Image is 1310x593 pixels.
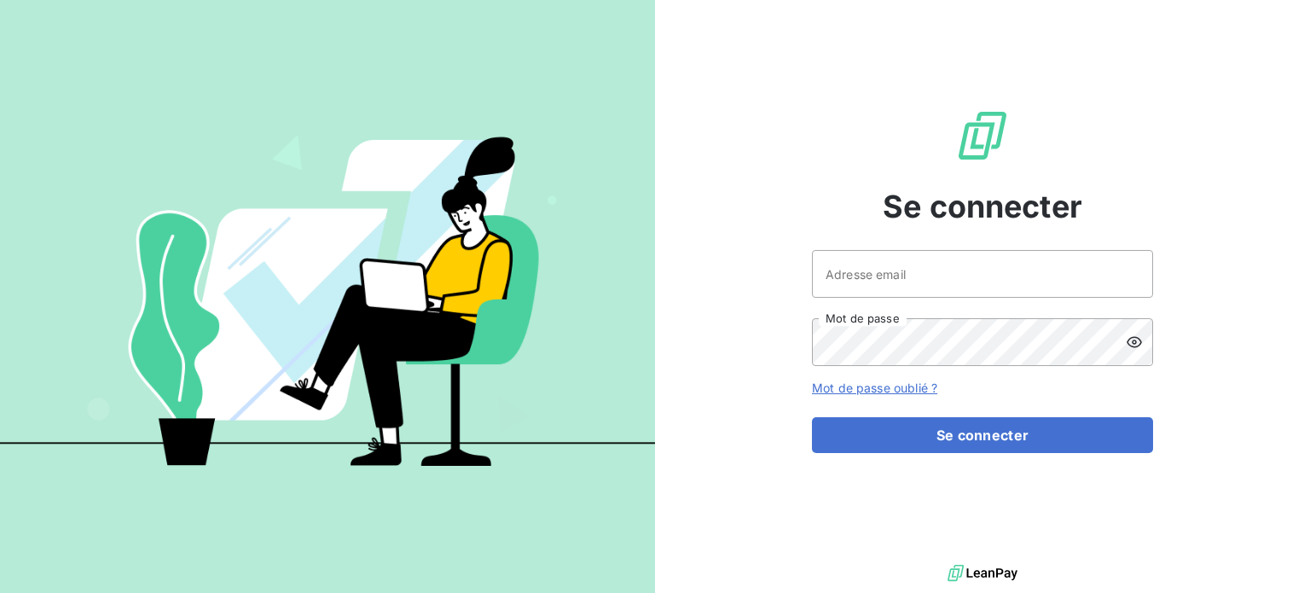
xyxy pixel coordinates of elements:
[883,183,1082,230] span: Se connecter
[948,561,1017,586] img: logo
[812,417,1153,453] button: Se connecter
[955,108,1010,163] img: Logo LeanPay
[812,381,937,395] a: Mot de passe oublié ?
[812,250,1153,298] input: placeholder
